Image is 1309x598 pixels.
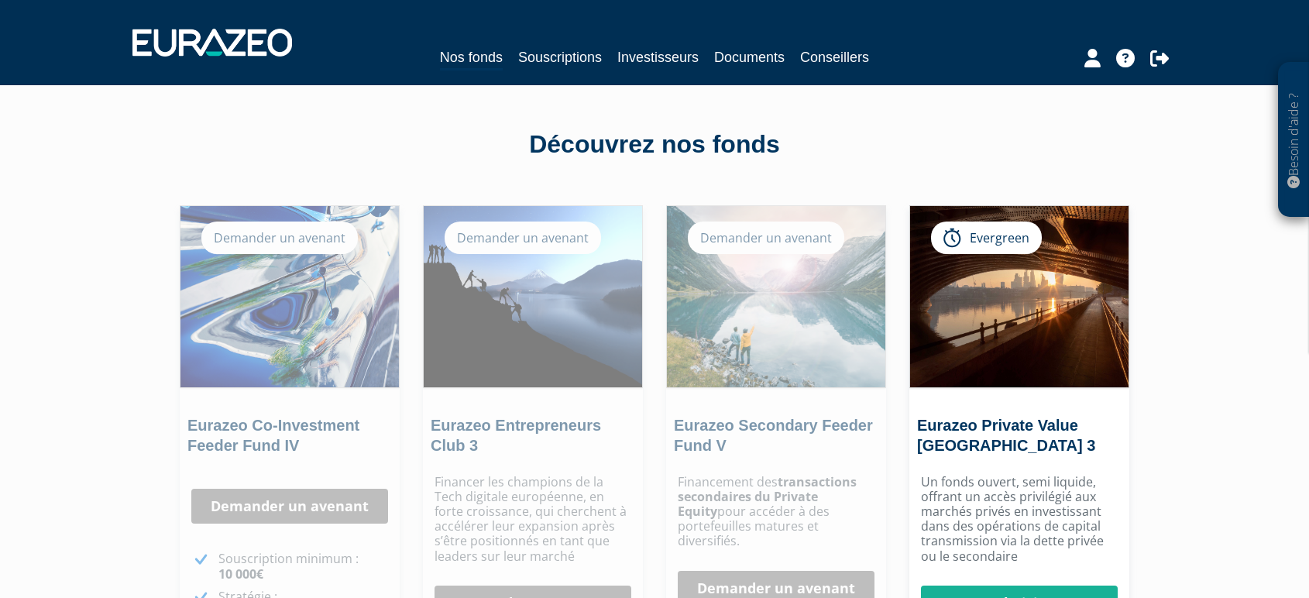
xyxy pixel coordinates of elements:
[674,417,873,454] a: Eurazeo Secondary Feeder Fund V
[1285,70,1303,210] p: Besoin d'aide ?
[667,206,885,387] img: Eurazeo Secondary Feeder Fund V
[191,489,388,524] a: Demander un avenant
[678,475,874,549] p: Financement des pour accéder à des portefeuilles matures et diversifiés.
[617,46,699,68] a: Investisseurs
[921,475,1118,564] p: Un fonds ouvert, semi liquide, offrant un accès privilégié aux marchés privés en investissant dan...
[187,417,359,454] a: Eurazeo Co-Investment Feeder Fund IV
[435,475,631,564] p: Financer les champions de la Tech digitale européenne, en forte croissance, qui cherchent à accél...
[917,417,1095,454] a: Eurazeo Private Value [GEOGRAPHIC_DATA] 3
[445,222,601,254] div: Demander un avenant
[931,222,1042,254] div: Evergreen
[218,552,388,581] p: Souscription minimum :
[424,206,642,387] img: Eurazeo Entrepreneurs Club 3
[201,222,358,254] div: Demander un avenant
[180,206,399,387] img: Eurazeo Co-Investment Feeder Fund IV
[910,206,1129,387] img: Eurazeo Private Value Europe 3
[431,417,601,454] a: Eurazeo Entrepreneurs Club 3
[218,565,263,583] strong: 10 000€
[132,29,292,57] img: 1732889491-logotype_eurazeo_blanc_rvb.png
[213,127,1096,163] div: Découvrez nos fonds
[714,46,785,68] a: Documents
[440,46,503,70] a: Nos fonds
[678,473,857,520] strong: transactions secondaires du Private Equity
[688,222,844,254] div: Demander un avenant
[800,46,869,68] a: Conseillers
[518,46,602,68] a: Souscriptions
